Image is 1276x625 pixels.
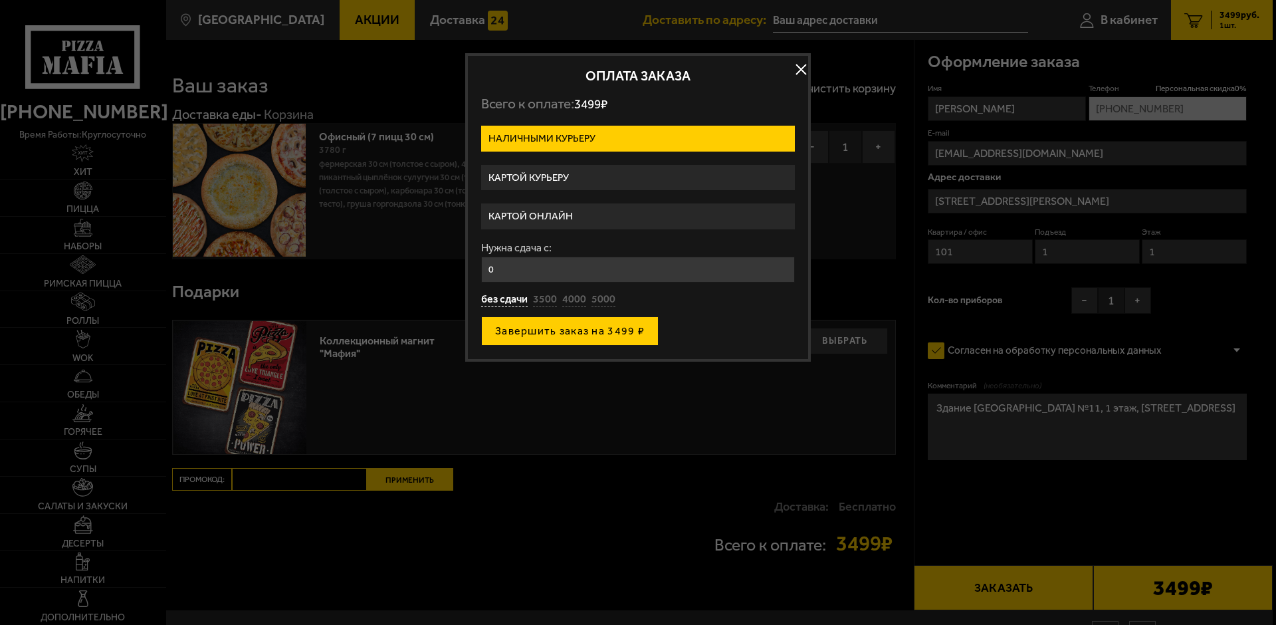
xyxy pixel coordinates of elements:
[481,126,795,152] label: Наличными курьеру
[481,165,795,191] label: Картой курьеру
[562,293,586,307] button: 4000
[574,96,607,112] span: 3499 ₽
[533,293,557,307] button: 3500
[591,293,615,307] button: 5000
[481,243,795,253] label: Нужна сдача с:
[481,96,795,112] p: Всего к оплате:
[481,69,795,82] h2: Оплата заказа
[481,316,659,346] button: Завершить заказ на 3499 ₽
[481,293,528,307] button: без сдачи
[481,203,795,229] label: Картой онлайн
